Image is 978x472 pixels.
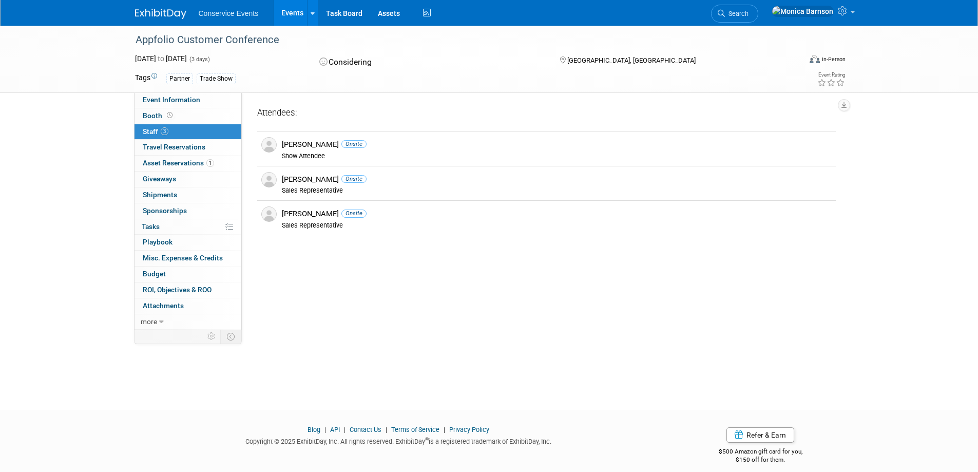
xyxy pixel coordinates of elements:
img: Associate-Profile-5.png [261,206,277,222]
div: [PERSON_NAME] [282,140,832,149]
img: Associate-Profile-5.png [261,172,277,187]
div: Copyright © 2025 ExhibitDay, Inc. All rights reserved. ExhibitDay is a registered trademark of Ex... [135,435,663,446]
span: Shipments [143,191,177,199]
a: Staff3 [135,124,241,140]
a: Playbook [135,235,241,250]
a: more [135,314,241,330]
span: Onsite [341,140,367,148]
span: (3 days) [188,56,210,63]
div: [PERSON_NAME] [282,175,832,184]
span: Onsite [341,210,367,217]
sup: ® [425,437,429,442]
span: Booth [143,111,175,120]
a: Misc. Expenses & Credits [135,251,241,266]
a: Sponsorships [135,203,241,219]
a: Privacy Policy [449,426,489,433]
span: Travel Reservations [143,143,205,151]
span: Tasks [142,222,160,231]
span: | [383,426,390,433]
span: Sponsorships [143,206,187,215]
span: Search [725,10,749,17]
span: Staff [143,127,168,136]
a: Giveaways [135,172,241,187]
a: Event Information [135,92,241,108]
div: In-Person [821,55,846,63]
span: | [341,426,348,433]
span: Playbook [143,238,172,246]
a: Travel Reservations [135,140,241,155]
a: Asset Reservations1 [135,156,241,171]
span: [DATE] [DATE] [135,54,187,63]
div: Trade Show [197,73,236,84]
div: Event Rating [817,72,845,78]
div: Partner [166,73,193,84]
a: Search [711,5,758,23]
img: ExhibitDay [135,9,186,19]
a: Terms of Service [391,426,439,433]
div: Show Attendee [282,152,832,160]
div: Considering [316,53,543,71]
span: Attachments [143,301,184,310]
div: [PERSON_NAME] [282,209,832,219]
a: ROI, Objectives & ROO [135,282,241,298]
a: Blog [308,426,320,433]
span: | [322,426,329,433]
span: Conservice Events [199,9,259,17]
a: Booth [135,108,241,124]
img: Monica Barnson [772,6,834,17]
div: Attendees: [257,107,836,120]
a: Budget [135,267,241,282]
a: Contact Us [350,426,381,433]
div: Sales Representative [282,221,832,230]
span: 3 [161,127,168,135]
td: Toggle Event Tabs [220,330,241,343]
span: Budget [143,270,166,278]
a: Tasks [135,219,241,235]
span: ROI, Objectives & ROO [143,286,212,294]
a: Attachments [135,298,241,314]
div: Event Format [740,53,846,69]
a: API [330,426,340,433]
span: Misc. Expenses & Credits [143,254,223,262]
td: Personalize Event Tab Strip [203,330,221,343]
img: Format-Inperson.png [810,55,820,63]
div: Sales Representative [282,186,832,195]
span: 1 [206,159,214,167]
span: Event Information [143,96,200,104]
span: Onsite [341,175,367,183]
span: Giveaways [143,175,176,183]
span: to [156,54,166,63]
a: Refer & Earn [726,427,794,443]
span: | [441,426,448,433]
span: Booth not reserved yet [165,111,175,119]
div: $500 Amazon gift card for you, [678,441,843,464]
span: [GEOGRAPHIC_DATA], [GEOGRAPHIC_DATA] [567,56,696,64]
span: more [141,317,157,326]
img: Associate-Profile-5.png [261,137,277,153]
span: Asset Reservations [143,159,214,167]
div: Appfolio Customer Conference [132,31,785,49]
div: $150 off for them. [678,456,843,464]
td: Tags [135,72,157,84]
a: Shipments [135,187,241,203]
